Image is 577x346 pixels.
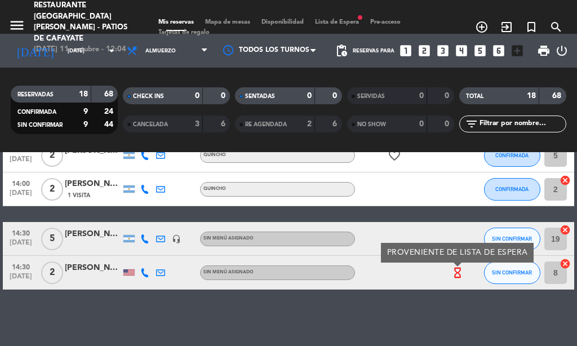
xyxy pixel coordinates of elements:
span: Disponibilidad [256,19,309,25]
i: cancel [560,258,571,269]
strong: 44 [104,121,116,128]
span: CHECK INS [133,94,164,99]
i: cancel [560,175,571,186]
span: 1 Visita [68,191,90,200]
i: add_circle_outline [475,20,489,34]
span: SIN CONFIRMAR [492,269,532,276]
span: print [537,44,551,57]
strong: 9 [83,108,88,116]
span: RE AGENDADA [245,122,287,127]
span: [DATE] [7,273,35,286]
span: 2 [41,261,63,284]
i: cancel [560,224,571,236]
span: SIN CONFIRMAR [17,122,63,128]
span: 14:30 [7,260,35,273]
span: 5 [41,228,63,250]
span: Mapa de mesas [199,19,256,25]
i: filter_list [465,117,478,131]
span: Quincho [203,153,226,157]
span: Lista de Espera [309,19,365,25]
div: PROVENIENTE DE LISTA DE ESPERA [381,243,534,263]
span: 2 [41,178,63,201]
strong: 2 [307,120,312,128]
i: power_settings_new [555,44,569,57]
span: Sin menú asignado [203,270,254,274]
span: NO SHOW [357,122,386,127]
i: search [549,20,563,34]
span: TOTAL [466,94,483,99]
i: headset_mic [172,234,181,243]
strong: 6 [221,120,228,128]
span: 2 [41,144,63,167]
button: CONFIRMADA [484,144,540,167]
strong: 3 [195,120,199,128]
i: menu [8,17,25,34]
span: SIN CONFIRMAR [492,236,532,242]
span: SENTADAS [245,94,275,99]
strong: 0 [419,120,424,128]
strong: 0 [419,92,424,100]
strong: 0 [445,120,451,128]
div: [PERSON_NAME] [65,178,121,190]
span: [DATE] [7,156,35,168]
strong: 9 [83,121,88,128]
span: Sin menú asignado [203,236,254,241]
span: Pre-acceso [365,19,406,25]
i: hourglass_empty [451,267,464,279]
i: exit_to_app [500,20,513,34]
strong: 24 [104,108,116,116]
strong: 18 [79,90,88,98]
span: Almuerzo [145,48,176,54]
span: 14:00 [7,176,35,189]
div: [PERSON_NAME] [65,228,121,241]
i: looks_two [417,43,432,58]
i: looks_4 [454,43,469,58]
i: looks_one [398,43,413,58]
strong: 0 [307,92,312,100]
button: SIN CONFIRMAR [484,228,540,250]
button: SIN CONFIRMAR [484,261,540,284]
button: menu [8,17,25,38]
span: Tarjetas de regalo [153,29,215,36]
i: arrow_drop_down [105,44,118,57]
span: Mis reservas [153,19,199,25]
i: turned_in_not [525,20,538,34]
span: RESERVADAS [17,92,54,97]
i: add_box [510,43,525,58]
span: Reservas para [353,48,394,54]
i: looks_5 [473,43,487,58]
span: fiber_manual_record [357,14,363,21]
span: CANCELADA [133,122,168,127]
strong: 0 [195,92,199,100]
div: [PERSON_NAME] [65,261,121,274]
i: favorite_border [388,149,401,162]
i: looks_3 [436,43,450,58]
span: CONFIRMADA [17,109,56,115]
strong: 6 [332,120,339,128]
span: CONFIRMADA [495,186,529,192]
strong: 68 [104,90,116,98]
span: [DATE] [7,189,35,202]
span: SERVIDAS [357,94,385,99]
span: Quincho [203,187,226,191]
div: LOG OUT [555,34,569,68]
span: [DATE] [7,239,35,252]
span: 14:30 [7,226,35,239]
input: Filtrar por nombre... [478,118,566,130]
strong: 68 [552,92,563,100]
button: CONFIRMADA [484,178,540,201]
strong: 0 [221,92,228,100]
i: [DATE] [8,39,62,62]
strong: 0 [332,92,339,100]
span: pending_actions [335,44,348,57]
strong: 0 [445,92,451,100]
i: looks_6 [491,43,506,58]
strong: 18 [527,92,536,100]
span: CONFIRMADA [495,152,529,158]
